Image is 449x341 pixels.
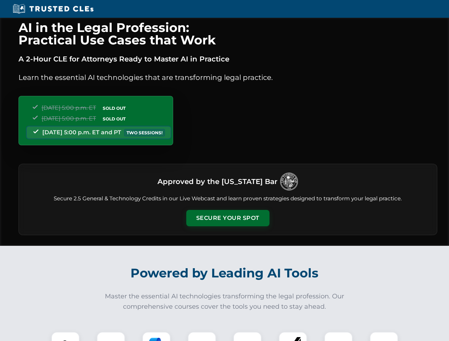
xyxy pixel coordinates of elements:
img: Logo [280,173,298,190]
h1: AI in the Legal Profession: Practical Use Cases that Work [18,21,437,46]
p: Secure 2.5 General & Technology Credits in our Live Webcast and learn proven strategies designed ... [27,195,428,203]
p: Learn the essential AI technologies that are transforming legal practice. [18,72,437,83]
span: SOLD OUT [100,104,128,112]
h3: Approved by the [US_STATE] Bar [157,175,277,188]
span: [DATE] 5:00 p.m. ET [42,115,96,122]
img: Trusted CLEs [11,4,96,14]
span: [DATE] 5:00 p.m. ET [42,104,96,111]
p: A 2-Hour CLE for Attorneys Ready to Master AI in Practice [18,53,437,65]
h2: Powered by Leading AI Tools [28,261,422,286]
button: Secure Your Spot [186,210,269,226]
p: Master the essential AI technologies transforming the legal profession. Our comprehensive courses... [100,291,349,312]
span: SOLD OUT [100,115,128,123]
